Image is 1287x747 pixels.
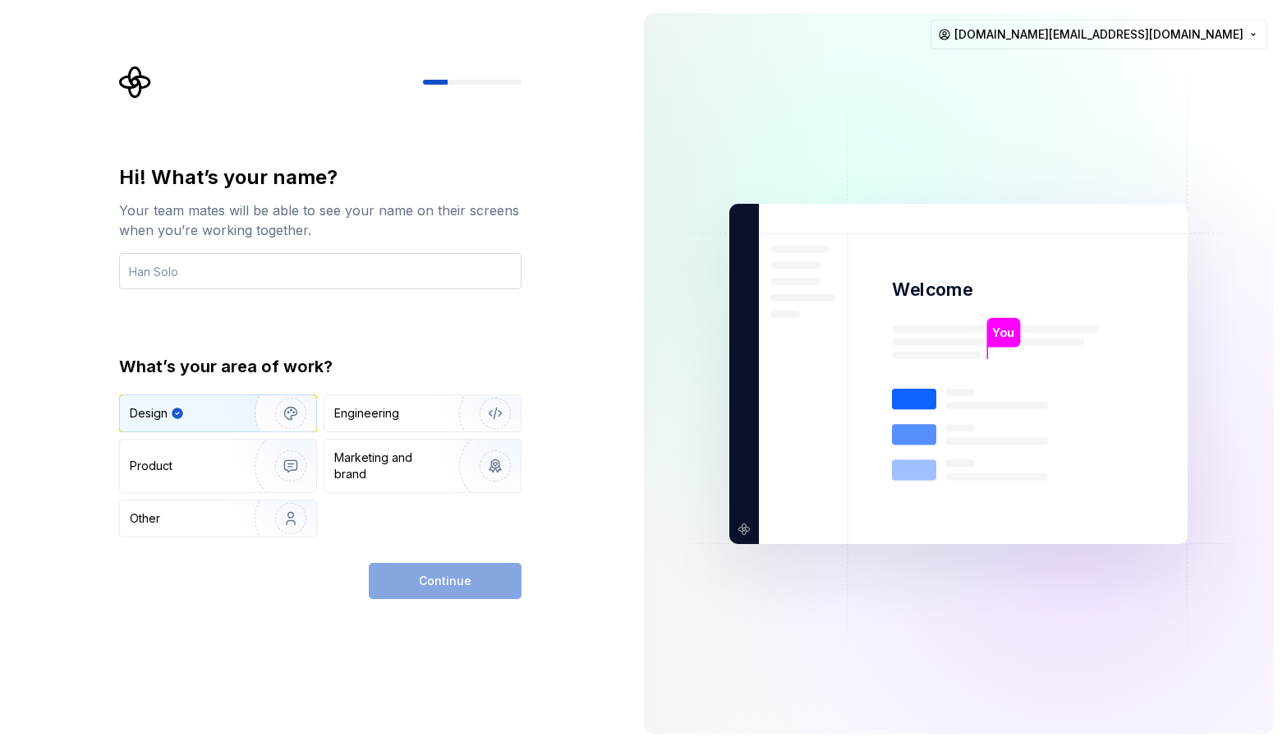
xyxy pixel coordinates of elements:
[130,405,168,422] div: Design
[119,355,522,378] div: What’s your area of work?
[334,405,399,422] div: Engineering
[119,253,522,289] input: Han Solo
[119,201,522,240] div: Your team mates will be able to see your name on their screens when you’re working together.
[931,20,1267,49] button: [DOMAIN_NAME][EMAIL_ADDRESS][DOMAIN_NAME]
[993,323,1015,341] p: You
[892,278,972,302] p: Welcome
[130,510,160,527] div: Other
[334,450,445,482] div: Marketing and brand
[954,26,1243,43] span: [DOMAIN_NAME][EMAIL_ADDRESS][DOMAIN_NAME]
[119,66,152,99] svg: Supernova Logo
[130,458,172,474] div: Product
[119,164,522,191] div: Hi! What’s your name?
